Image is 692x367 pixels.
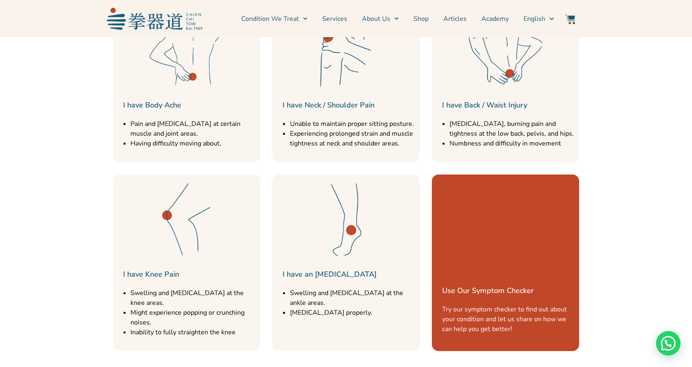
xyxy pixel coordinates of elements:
[130,139,256,148] li: Having difficulty moving about.
[130,288,256,308] li: Swelling and [MEDICAL_DATA] at the knee areas.
[283,100,375,110] a: I have Neck / Shoulder Pain
[290,119,416,129] li: Unable to maintain proper sitting posture.
[485,207,526,248] img: Search-08
[123,100,181,110] a: I have Body Ache
[523,9,554,29] a: English
[523,14,545,24] span: English
[442,286,534,295] a: Use Our Symptom Checker
[283,269,377,279] a: I have an [MEDICAL_DATA]
[442,304,575,334] p: Try our symptom checker to find out about your condition and let us share on how we can help you ...
[290,288,416,308] li: Swelling and [MEDICAL_DATA] at the ankle areas.
[130,327,256,337] li: Inability to fully straighten the knee
[465,9,546,91] img: Services Icon-44
[123,269,179,279] a: I have Knee Pain
[290,308,416,318] li: [MEDICAL_DATA] properly.
[442,100,527,110] a: I have Back / Waist Injury
[413,9,429,29] a: Shop
[449,119,575,139] li: [MEDICAL_DATA], burning pain and tightness at the low back, pelvis, and hips.
[305,179,387,260] img: Services Icon-38
[130,308,256,327] li: Might experience popping or crunching noises.
[449,139,575,148] li: Numbness and difficulty in movement
[362,9,399,29] a: About Us
[146,9,227,91] img: Services Icon-39
[130,119,256,139] li: Pain and [MEDICAL_DATA] at certain muscle and joint areas.
[481,9,509,29] a: Academy
[565,14,575,24] img: Website Icon-03
[290,129,416,148] li: Experiencing prolonged strain and muscle tightness at neck and shoulder areas.
[241,9,308,29] a: Condition We Treat
[146,179,227,260] img: Services Icon-41
[305,9,387,91] img: Services Icon-43
[443,9,467,29] a: Articles
[322,9,347,29] a: Services
[207,9,554,29] nav: Menu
